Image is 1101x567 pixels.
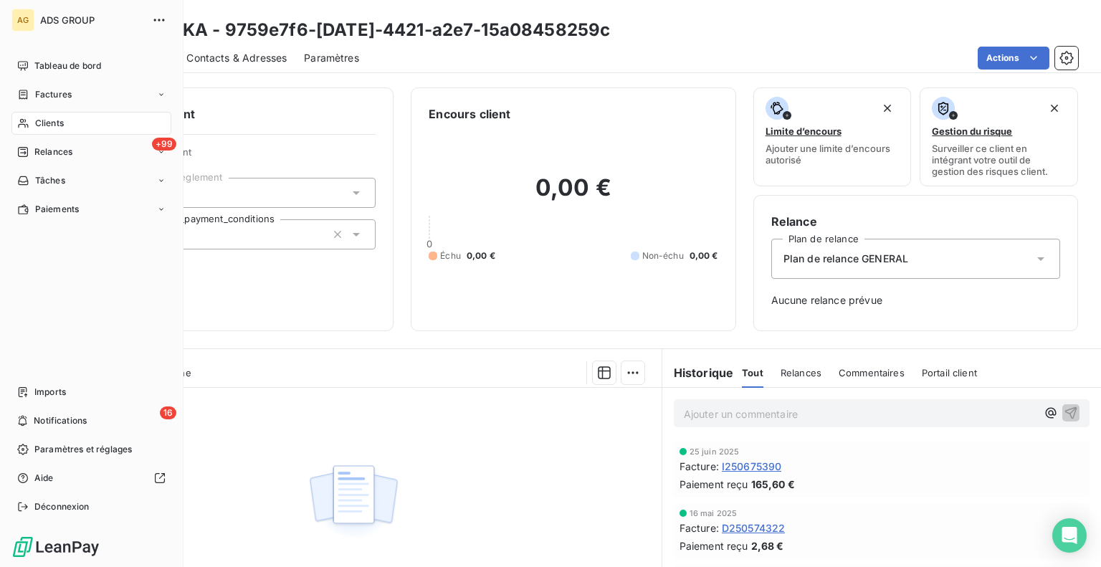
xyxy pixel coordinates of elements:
h6: Relance [771,213,1060,230]
span: Limite d’encours [766,125,842,137]
span: 0,00 € [467,249,495,262]
span: Surveiller ce client en intégrant votre outil de gestion des risques client. [932,143,1066,177]
span: Paramètres [304,51,359,65]
h2: 0,00 € [429,173,718,216]
div: Open Intercom Messenger [1052,518,1087,553]
span: Relances [34,146,72,158]
button: Gestion du risqueSurveiller ce client en intégrant votre outil de gestion des risques client. [920,87,1078,186]
span: 25 juin 2025 [690,447,740,456]
span: Relances [781,367,821,378]
span: Facture : [680,459,719,474]
span: Ajouter une limite d’encours autorisé [766,143,900,166]
span: I250675390 [722,459,782,474]
a: Aide [11,467,171,490]
span: Paiement reçu [680,538,748,553]
span: Aucune relance prévue [771,293,1060,308]
img: Empty state [308,457,399,546]
input: Ajouter une valeur [178,228,189,241]
h6: Encours client [429,105,510,123]
span: Tout [742,367,763,378]
span: Clients [35,117,64,130]
span: ADS GROUP [40,14,143,26]
span: D250574322 [722,520,786,535]
span: Gestion du risque [932,125,1012,137]
button: Actions [978,47,1049,70]
h6: Historique [662,364,734,381]
span: Paiements [35,203,79,216]
span: Factures [35,88,72,101]
span: 0 [426,238,432,249]
span: Contacts & Adresses [186,51,287,65]
button: Limite d’encoursAjouter une limite d’encours autorisé [753,87,912,186]
span: Facture : [680,520,719,535]
span: 16 mai 2025 [690,509,738,518]
span: 16 [160,406,176,419]
span: Notifications [34,414,87,427]
span: Propriétés Client [115,146,376,166]
span: Paramètres et réglages [34,443,132,456]
div: AG [11,9,34,32]
span: 2,68 € [751,538,784,553]
img: Logo LeanPay [11,535,100,558]
span: Tableau de bord [34,59,101,72]
span: 165,60 € [751,477,795,492]
span: Échu [440,249,461,262]
span: Portail client [922,367,977,378]
span: 0,00 € [690,249,718,262]
h6: Informations client [87,105,376,123]
span: Aide [34,472,54,485]
span: Plan de relance GENERAL [783,252,908,266]
span: Non-échu [642,249,684,262]
span: Tâches [35,174,65,187]
span: Paiement reçu [680,477,748,492]
span: +99 [152,138,176,151]
span: Commentaires [839,367,905,378]
span: Déconnexion [34,500,90,513]
h3: CEFERKA - 9759e7f6-[DATE]-4421-a2e7-15a08458259c [126,17,610,43]
span: Imports [34,386,66,399]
